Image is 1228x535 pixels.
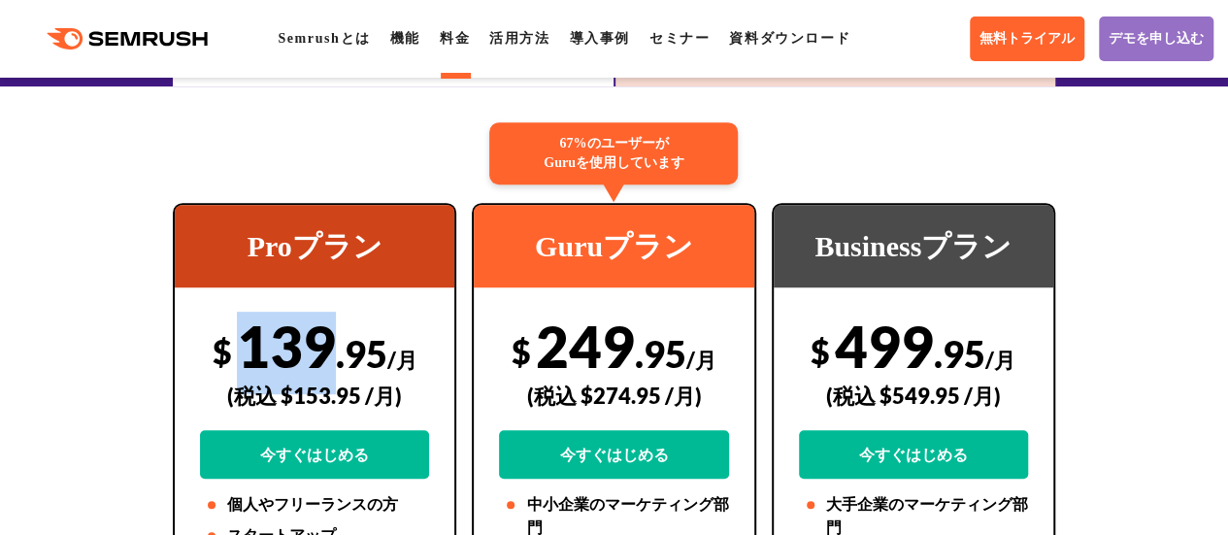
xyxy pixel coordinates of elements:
[569,31,629,46] a: 導入事例
[499,361,728,430] div: (税込 $274.95 /月)
[499,430,728,479] a: 今すぐはじめる
[336,331,387,376] span: .95
[985,347,1015,373] span: /月
[811,331,830,371] span: $
[200,493,429,517] li: 個人やフリーランスの方
[1109,30,1204,48] span: デモを申し込む
[278,31,370,46] a: Semrushとは
[649,31,710,46] a: セミナー
[635,331,686,376] span: .95
[200,312,429,479] div: 139
[979,30,1075,48] span: 無料トライアル
[390,31,420,46] a: 機能
[440,31,470,46] a: 料金
[489,122,738,184] div: 67%のユーザーが Guruを使用しています
[512,331,531,371] span: $
[799,430,1028,479] a: 今すぐはじめる
[387,347,417,373] span: /月
[774,205,1053,287] div: Businessプラン
[1099,17,1213,61] a: デモを申し込む
[499,312,728,479] div: 249
[200,361,429,430] div: (税込 $153.95 /月)
[175,205,454,287] div: Proプラン
[213,331,232,371] span: $
[489,31,549,46] a: 活用方法
[934,331,985,376] span: .95
[729,31,850,46] a: 資料ダウンロード
[970,17,1084,61] a: 無料トライアル
[799,312,1028,479] div: 499
[474,205,753,287] div: Guruプラン
[686,347,716,373] span: /月
[799,361,1028,430] div: (税込 $549.95 /月)
[200,430,429,479] a: 今すぐはじめる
